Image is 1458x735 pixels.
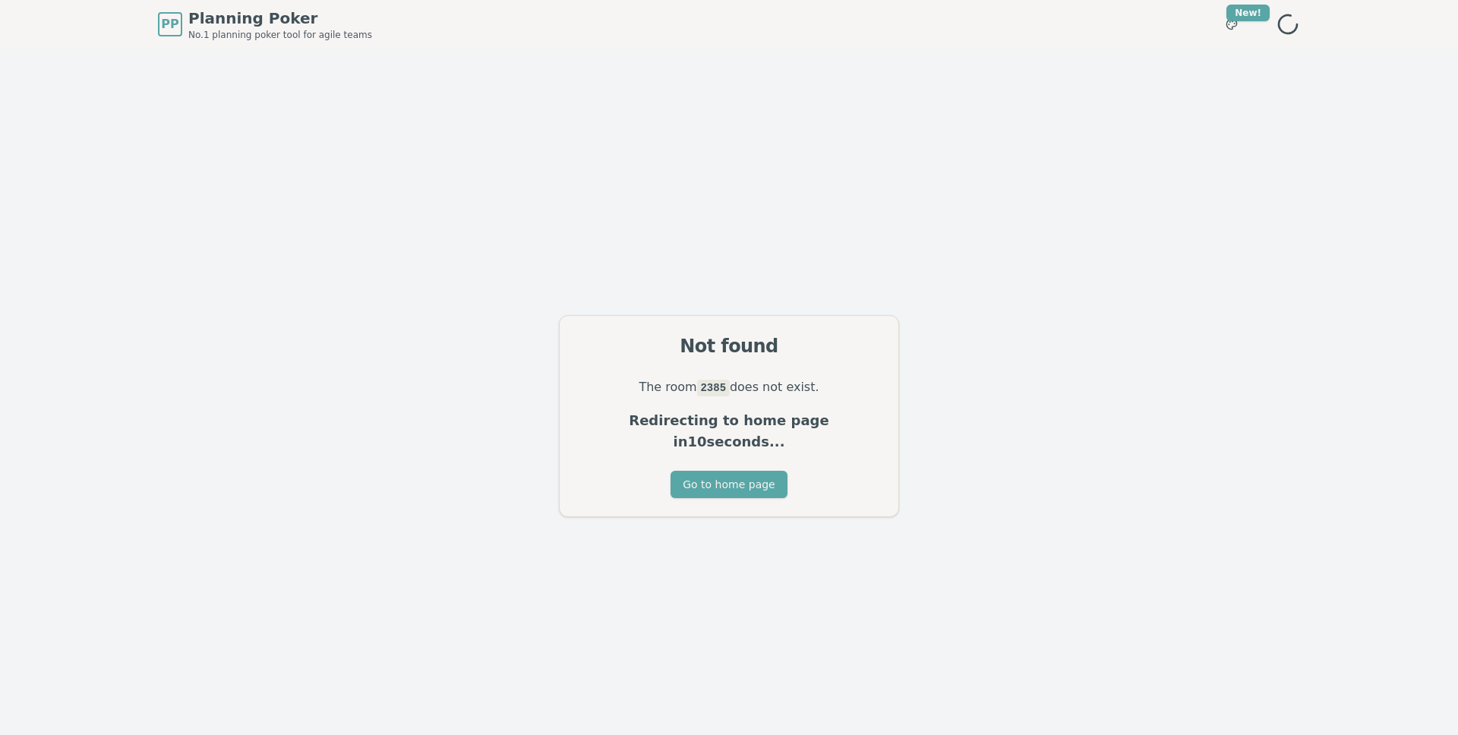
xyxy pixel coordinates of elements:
p: The room does not exist. [578,377,880,398]
p: Redirecting to home page in 10 seconds... [578,410,880,453]
span: PP [161,15,178,33]
span: Planning Poker [188,8,372,29]
button: New! [1218,11,1245,38]
span: No.1 planning poker tool for agile teams [188,29,372,41]
a: PPPlanning PokerNo.1 planning poker tool for agile teams [158,8,372,41]
div: New! [1226,5,1270,21]
code: 2385 [697,380,730,396]
div: Not found [578,334,880,358]
button: Go to home page [671,471,787,498]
